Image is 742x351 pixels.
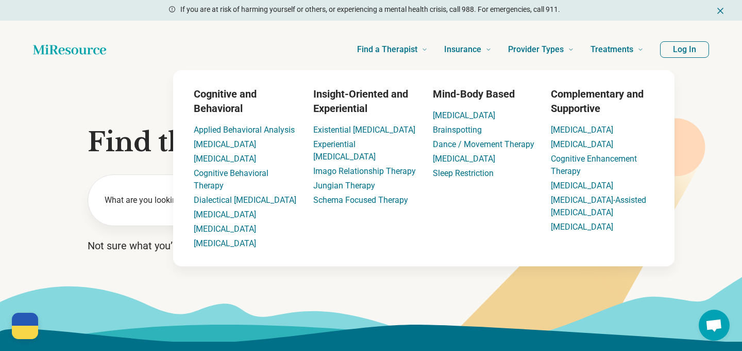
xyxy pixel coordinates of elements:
[444,42,481,57] span: Insurance
[313,87,416,116] h3: Insight-Oriented and Experiential
[551,139,613,149] a: [MEDICAL_DATA]
[551,222,613,232] a: [MEDICAL_DATA]
[591,29,644,70] a: Treatments
[433,125,482,135] a: Brainspotting
[194,87,297,116] h3: Cognitive and Behavioral
[88,127,654,158] h1: Find the right mental health care for you
[433,139,534,149] a: Dance / Movement Therapy
[551,154,637,176] a: Cognitive Enhancement Therapy
[313,181,375,190] a: Jungian Therapy
[433,87,534,101] h3: Mind-Body Based
[444,29,492,70] a: Insurance
[194,210,256,219] a: [MEDICAL_DATA]
[508,42,564,57] span: Provider Types
[194,139,256,149] a: [MEDICAL_DATA]
[433,154,495,164] a: [MEDICAL_DATA]
[508,29,574,70] a: Provider Types
[194,238,256,248] a: [MEDICAL_DATA]
[88,238,654,253] p: Not sure what you’re looking for?
[33,39,106,60] a: Home page
[194,224,256,234] a: [MEDICAL_DATA]
[591,42,633,57] span: Treatments
[551,181,613,190] a: [MEDICAL_DATA]
[313,166,416,176] a: Imago Relationship Therapy
[194,195,296,205] a: Dialectical [MEDICAL_DATA]
[433,168,494,178] a: Sleep Restriction
[105,194,278,206] label: What are you looking for?
[715,4,726,17] button: Dismiss
[313,139,376,162] a: Experiential [MEDICAL_DATA]
[357,29,428,70] a: Find a Therapist
[111,70,736,266] div: Treatments
[313,125,415,135] a: Existential [MEDICAL_DATA]
[194,168,268,190] a: Cognitive Behavioral Therapy
[194,154,256,164] a: [MEDICAL_DATA]
[551,87,654,116] h3: Complementary and Supportive
[313,195,408,205] a: Schema Focused Therapy
[357,42,417,57] span: Find a Therapist
[551,195,646,217] a: [MEDICAL_DATA]-Assisted [MEDICAL_DATA]
[551,125,613,135] a: [MEDICAL_DATA]
[194,125,295,135] a: Applied Behavioral Analysis
[660,41,709,58] button: Log In
[433,110,495,120] a: [MEDICAL_DATA]
[180,4,560,15] p: If you are at risk of harming yourself or others, or experiencing a mental health crisis, call 98...
[699,310,730,341] div: Open chat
